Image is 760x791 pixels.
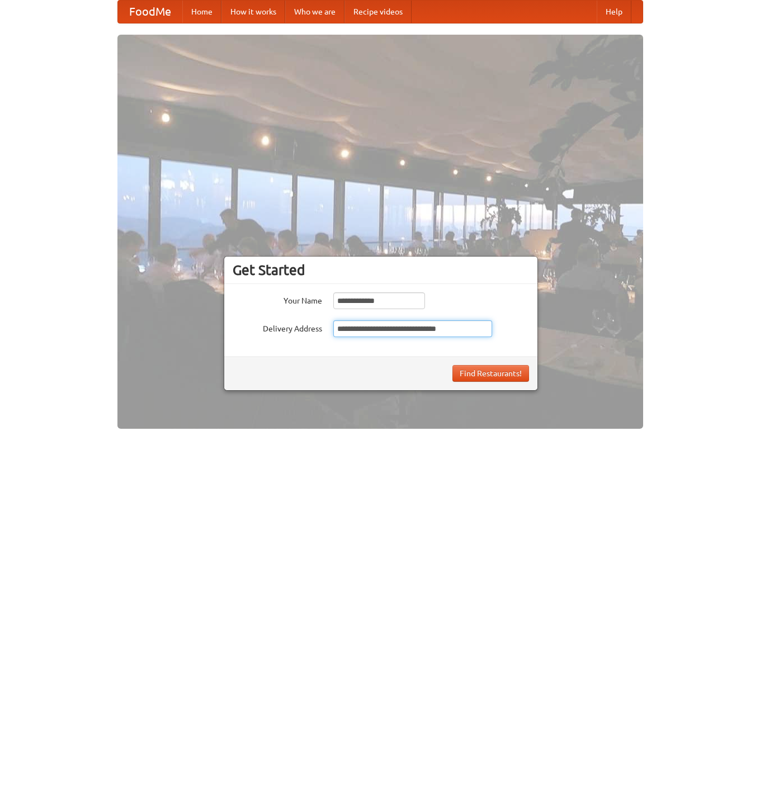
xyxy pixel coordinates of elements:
a: Help [597,1,631,23]
button: Find Restaurants! [452,365,529,382]
a: Home [182,1,221,23]
a: Who we are [285,1,344,23]
a: FoodMe [118,1,182,23]
label: Your Name [233,292,322,306]
label: Delivery Address [233,320,322,334]
a: How it works [221,1,285,23]
h3: Get Started [233,262,529,278]
a: Recipe videos [344,1,412,23]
